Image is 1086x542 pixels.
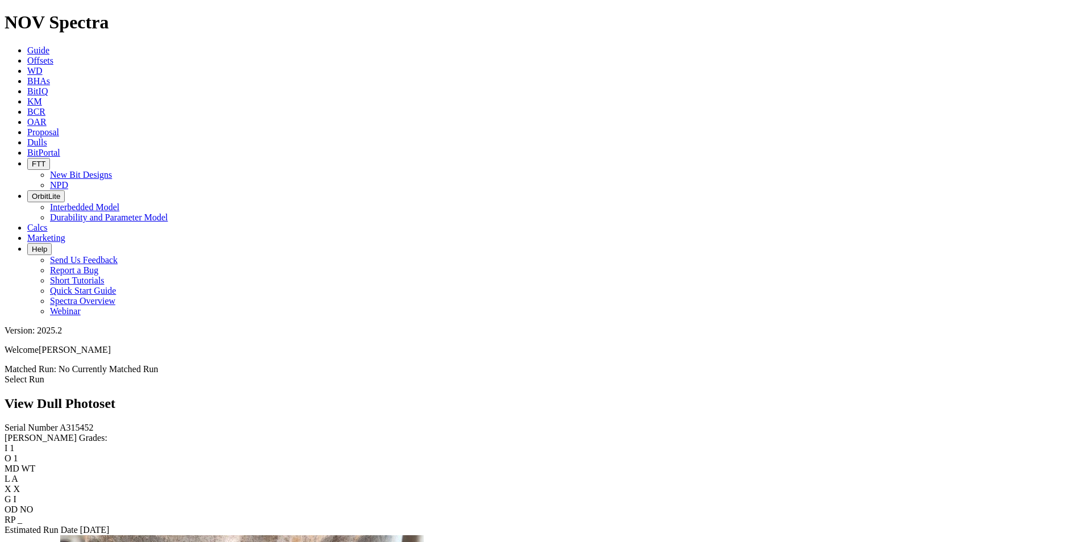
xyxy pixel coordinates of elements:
h2: View Dull Photoset [5,396,1081,411]
span: _ [18,515,22,524]
a: BitIQ [27,86,48,96]
span: FTT [32,160,45,168]
button: OrbitLite [27,190,65,202]
a: Select Run [5,374,44,384]
label: MD [5,464,19,473]
div: [PERSON_NAME] Grades: [5,433,1081,443]
div: Version: 2025.2 [5,326,1081,336]
label: O [5,453,11,463]
a: Send Us Feedback [50,255,118,265]
span: A [11,474,18,483]
span: [DATE] [80,525,110,535]
button: Help [27,243,52,255]
span: No Currently Matched Run [59,364,158,374]
a: Offsets [27,56,53,65]
a: Short Tutorials [50,276,105,285]
span: A315452 [60,423,94,432]
label: RP [5,515,15,524]
a: OAR [27,117,47,127]
a: BHAs [27,76,50,86]
label: OD [5,505,18,514]
p: Welcome [5,345,1081,355]
span: X [14,484,20,494]
label: L [5,474,10,483]
a: Calcs [27,223,48,232]
a: Marketing [27,233,65,243]
span: Help [32,245,47,253]
a: KM [27,97,42,106]
a: Dulls [27,137,47,147]
span: 1 [14,453,18,463]
a: Proposal [27,127,59,137]
h1: NOV Spectra [5,12,1081,33]
span: I [14,494,16,504]
a: Quick Start Guide [50,286,116,295]
a: Interbedded Model [50,202,119,212]
label: Serial Number [5,423,58,432]
span: NO [20,505,33,514]
span: WT [22,464,36,473]
span: [PERSON_NAME] [39,345,111,355]
a: Durability and Parameter Model [50,212,168,222]
button: FTT [27,158,50,170]
span: Matched Run: [5,364,56,374]
label: X [5,484,11,494]
a: BCR [27,107,45,116]
label: I [5,443,7,453]
a: Guide [27,45,49,55]
span: 1 [10,443,14,453]
a: New Bit Designs [50,170,112,180]
a: BitPortal [27,148,60,157]
a: Webinar [50,306,81,316]
a: WD [27,66,43,76]
a: Spectra Overview [50,296,115,306]
span: OrbitLite [32,192,60,201]
a: Report a Bug [50,265,98,275]
label: G [5,494,11,504]
a: NPD [50,180,68,190]
label: Estimated Run Date [5,525,78,535]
